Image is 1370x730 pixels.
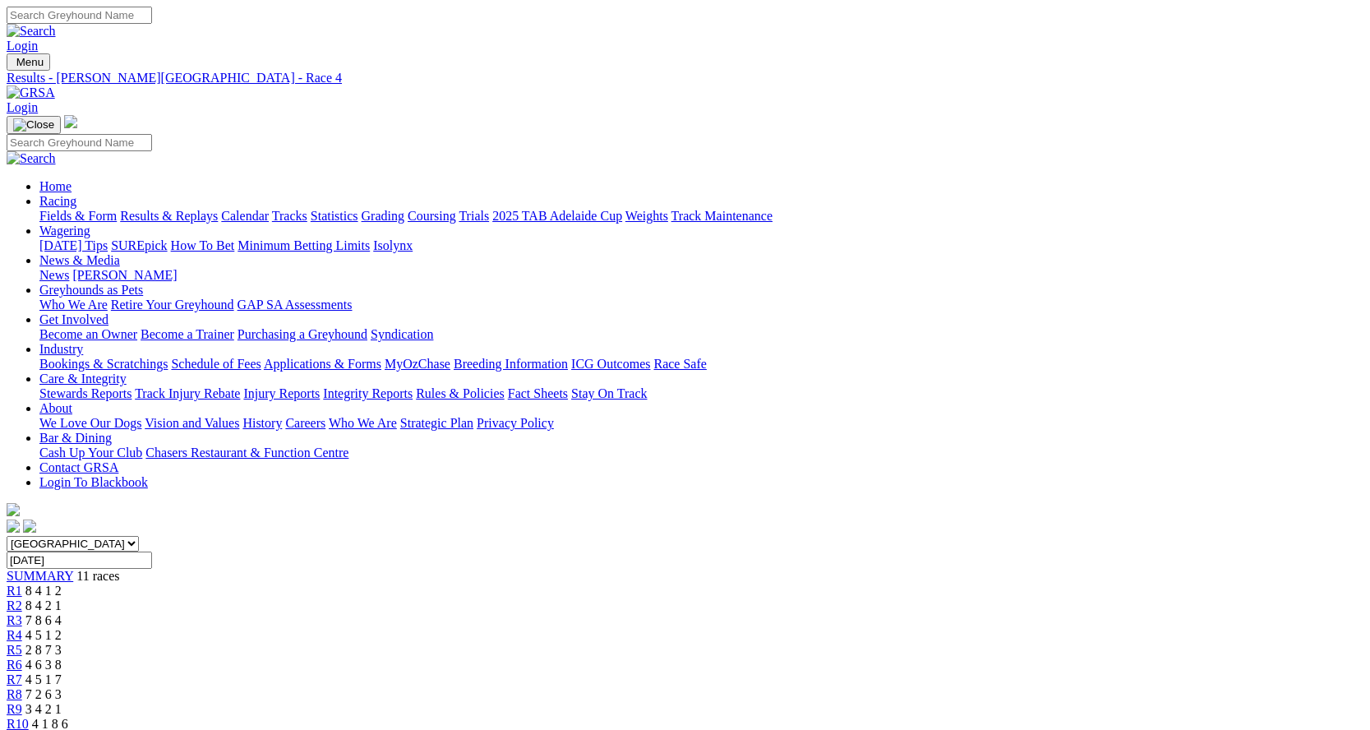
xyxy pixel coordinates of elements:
[39,401,72,415] a: About
[7,85,55,100] img: GRSA
[23,520,36,533] img: twitter.svg
[25,643,62,657] span: 2 8 7 3
[625,209,668,223] a: Weights
[39,238,1363,253] div: Wagering
[25,702,62,716] span: 3 4 2 1
[145,416,239,430] a: Vision and Values
[385,357,450,371] a: MyOzChase
[39,194,76,208] a: Racing
[39,179,71,193] a: Home
[135,386,240,400] a: Track Injury Rebate
[242,416,282,430] a: History
[39,431,112,445] a: Bar & Dining
[39,386,1363,401] div: Care & Integrity
[39,327,137,341] a: Become an Owner
[7,687,22,701] a: R8
[39,416,141,430] a: We Love Our Dogs
[7,151,56,166] img: Search
[653,357,706,371] a: Race Safe
[323,386,413,400] a: Integrity Reports
[13,118,54,132] img: Close
[39,372,127,386] a: Care & Integrity
[120,209,218,223] a: Results & Replays
[7,7,152,24] input: Search
[7,598,22,612] a: R2
[39,342,83,356] a: Industry
[25,628,62,642] span: 4 5 1 2
[7,71,1363,85] a: Results - [PERSON_NAME][GEOGRAPHIC_DATA] - Race 4
[400,416,473,430] a: Strategic Plan
[7,658,22,672] a: R6
[39,312,108,326] a: Get Involved
[416,386,505,400] a: Rules & Policies
[285,416,325,430] a: Careers
[171,238,235,252] a: How To Bet
[7,24,56,39] img: Search
[25,584,62,598] span: 8 4 1 2
[7,39,38,53] a: Login
[76,569,119,583] span: 11 races
[264,357,381,371] a: Applications & Forms
[39,224,90,238] a: Wagering
[39,446,142,460] a: Cash Up Your Club
[16,56,44,68] span: Menu
[39,475,148,489] a: Login To Blackbook
[7,53,50,71] button: Toggle navigation
[25,658,62,672] span: 4 6 3 8
[373,238,413,252] a: Isolynx
[39,416,1363,431] div: About
[7,569,73,583] a: SUMMARY
[272,209,307,223] a: Tracks
[571,386,647,400] a: Stay On Track
[25,613,62,627] span: 7 8 6 4
[243,386,320,400] a: Injury Reports
[39,209,117,223] a: Fields & Form
[39,357,1363,372] div: Industry
[39,268,1363,283] div: News & Media
[25,598,62,612] span: 8 4 2 1
[7,672,22,686] a: R7
[25,672,62,686] span: 4 5 1 7
[64,115,77,128] img: logo-grsa-white.png
[371,327,433,341] a: Syndication
[145,446,348,460] a: Chasers Restaurant & Function Centre
[72,268,177,282] a: [PERSON_NAME]
[571,357,650,371] a: ICG Outcomes
[39,238,108,252] a: [DATE] Tips
[362,209,404,223] a: Grading
[7,100,38,114] a: Login
[39,298,108,312] a: Who We Are
[7,116,61,134] button: Toggle navigation
[7,503,20,516] img: logo-grsa-white.png
[7,520,20,533] img: facebook.svg
[7,702,22,716] a: R9
[7,613,22,627] a: R3
[329,416,397,430] a: Who We Are
[39,253,120,267] a: News & Media
[238,298,353,312] a: GAP SA Assessments
[141,327,234,341] a: Become a Trainer
[39,446,1363,460] div: Bar & Dining
[408,209,456,223] a: Coursing
[39,268,69,282] a: News
[39,209,1363,224] div: Racing
[39,327,1363,342] div: Get Involved
[492,209,622,223] a: 2025 TAB Adelaide Cup
[238,238,370,252] a: Minimum Betting Limits
[7,584,22,598] a: R1
[7,643,22,657] a: R5
[111,238,167,252] a: SUREpick
[508,386,568,400] a: Fact Sheets
[477,416,554,430] a: Privacy Policy
[311,209,358,223] a: Statistics
[7,628,22,642] span: R4
[25,687,62,701] span: 7 2 6 3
